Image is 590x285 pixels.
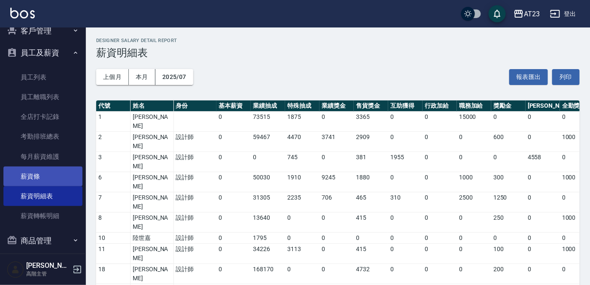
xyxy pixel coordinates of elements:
[285,112,319,132] td: 1875
[526,132,560,152] td: 0
[491,152,526,172] td: 0
[131,212,173,233] td: [PERSON_NAME]
[354,264,388,284] td: 4732
[319,132,354,152] td: 3741
[285,152,319,172] td: 745
[216,233,251,244] td: 0
[3,107,82,127] a: 全店打卡記錄
[526,100,560,112] th: [PERSON_NAME]退
[96,264,131,284] td: 18
[173,100,216,112] th: 身份
[354,100,388,112] th: 售貨獎金
[3,42,82,64] button: 員工及薪資
[216,172,251,192] td: 0
[354,212,388,233] td: 415
[319,192,354,212] td: 706
[388,192,423,212] td: 310
[552,69,580,85] button: 列印
[251,152,285,172] td: 0
[526,112,560,132] td: 0
[457,172,491,192] td: 1000
[26,261,70,270] h5: [PERSON_NAME]
[173,212,216,233] td: 設計師
[3,20,82,42] button: 客戶管理
[319,244,354,264] td: 0
[96,100,131,112] th: 代號
[173,132,216,152] td: 設計師
[457,244,491,264] td: 0
[526,152,560,172] td: 4558
[216,264,251,284] td: 0
[457,112,491,132] td: 15000
[388,264,423,284] td: 0
[319,233,354,244] td: 0
[216,192,251,212] td: 0
[423,212,457,233] td: 0
[509,69,548,85] button: 報表匯出
[3,147,82,167] a: 每月薪資維護
[491,172,526,192] td: 300
[216,152,251,172] td: 0
[131,244,173,264] td: [PERSON_NAME]
[216,212,251,233] td: 0
[285,192,319,212] td: 2235
[96,47,580,59] h3: 薪資明細表
[423,100,457,112] th: 行政加給
[354,233,388,244] td: 0
[96,112,131,132] td: 1
[10,8,35,18] img: Logo
[131,264,173,284] td: [PERSON_NAME]
[251,112,285,132] td: 73515
[491,264,526,284] td: 200
[173,264,216,284] td: 設計師
[354,112,388,132] td: 3365
[457,132,491,152] td: 0
[96,152,131,172] td: 3
[319,212,354,233] td: 0
[457,264,491,284] td: 0
[3,167,82,186] a: 薪資條
[251,100,285,112] th: 業績抽成
[216,112,251,132] td: 0
[155,69,193,85] button: 2025/07
[131,112,173,132] td: [PERSON_NAME]
[285,264,319,284] td: 0
[354,152,388,172] td: 381
[3,67,82,87] a: 員工列表
[388,112,423,132] td: 0
[96,69,129,85] button: 上個月
[216,132,251,152] td: 0
[423,244,457,264] td: 0
[285,172,319,192] td: 1910
[251,212,285,233] td: 13640
[354,172,388,192] td: 1880
[129,69,155,85] button: 本月
[354,244,388,264] td: 415
[423,192,457,212] td: 0
[388,172,423,192] td: 0
[547,6,580,22] button: 登出
[251,132,285,152] td: 59467
[526,244,560,264] td: 0
[526,233,560,244] td: 0
[96,244,131,264] td: 11
[457,152,491,172] td: 0
[388,244,423,264] td: 0
[131,172,173,192] td: [PERSON_NAME]
[96,192,131,212] td: 7
[131,192,173,212] td: [PERSON_NAME]
[526,264,560,284] td: 0
[388,152,423,172] td: 1955
[251,192,285,212] td: 31305
[96,172,131,192] td: 6
[3,127,82,146] a: 考勤排班總表
[457,100,491,112] th: 職務加給
[26,270,70,278] p: 高階主管
[173,233,216,244] td: 設計師
[216,244,251,264] td: 0
[216,100,251,112] th: 基本薪資
[491,212,526,233] td: 250
[526,212,560,233] td: 0
[319,152,354,172] td: 0
[491,233,526,244] td: 0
